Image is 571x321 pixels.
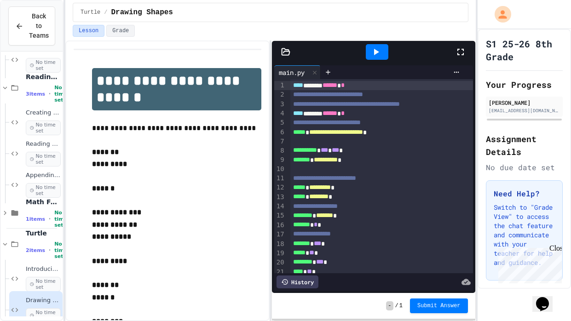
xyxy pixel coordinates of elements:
span: 3 items [26,91,45,97]
div: 2 [274,90,286,99]
div: My Account [485,4,513,25]
span: No time set [54,210,67,228]
div: No due date set [486,162,563,173]
div: 19 [274,249,286,258]
span: 2 items [26,247,45,253]
span: No time set [54,241,67,259]
div: 6 [274,128,286,137]
button: Submit Answer [410,298,468,313]
div: 21 [274,268,286,277]
div: main.py [274,65,321,79]
span: Drawing Shapes [111,7,173,18]
button: Back to Teams [8,6,55,46]
span: No time set [26,152,61,166]
h2: Assignment Details [486,132,563,158]
div: 9 [274,155,286,165]
div: 16 [274,221,286,230]
span: No time set [26,183,61,198]
button: Grade [106,25,135,37]
div: 4 [274,109,286,118]
h1: S1 25-26 8th Grade [486,37,563,63]
div: 13 [274,193,286,202]
iframe: chat widget [495,244,562,283]
div: 5 [274,118,286,127]
span: / [104,9,107,16]
span: / [395,302,398,310]
h2: Your Progress [486,78,563,91]
span: Reading content from a file [26,140,61,148]
span: - [386,301,393,310]
div: [PERSON_NAME] [489,98,560,107]
div: 18 [274,240,286,249]
span: No time set [54,85,67,103]
span: • [49,215,51,223]
span: Back to Teams [29,11,49,40]
div: 1 [274,81,286,90]
iframe: chat widget [532,284,562,312]
h3: Need Help? [494,188,555,199]
div: 17 [274,230,286,239]
span: Turtle [26,229,61,237]
span: 1 [399,302,403,310]
span: No time set [26,120,61,135]
div: 20 [274,258,286,267]
button: Lesson [73,25,104,37]
div: 7 [274,137,286,146]
p: Switch to "Grade View" to access the chat feature and communicate with your teacher for help and ... [494,203,555,267]
div: 3 [274,100,286,109]
span: Introducing Turtle [26,265,61,273]
div: Chat with us now!Close [4,4,63,58]
div: History [277,275,318,288]
span: • [49,246,51,254]
span: Submit Answer [417,302,461,310]
div: 15 [274,211,286,220]
div: 12 [274,183,286,192]
span: Math Functions and Comparators [26,198,61,206]
div: main.py [274,68,309,77]
span: Drawing Shapes [26,297,61,304]
span: No time set [26,58,61,73]
span: Creating a file and adding data [26,109,61,117]
div: 10 [274,165,286,174]
span: • [49,90,51,97]
div: 14 [274,202,286,211]
span: Reading and Writing Files [26,73,61,81]
span: 1 items [26,216,45,222]
span: Appending Names and Writing Files [26,172,61,179]
div: 8 [274,146,286,155]
span: Turtle [81,9,100,16]
div: [EMAIL_ADDRESS][DOMAIN_NAME] [489,107,560,114]
span: No time set [26,277,61,292]
div: 11 [274,174,286,183]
